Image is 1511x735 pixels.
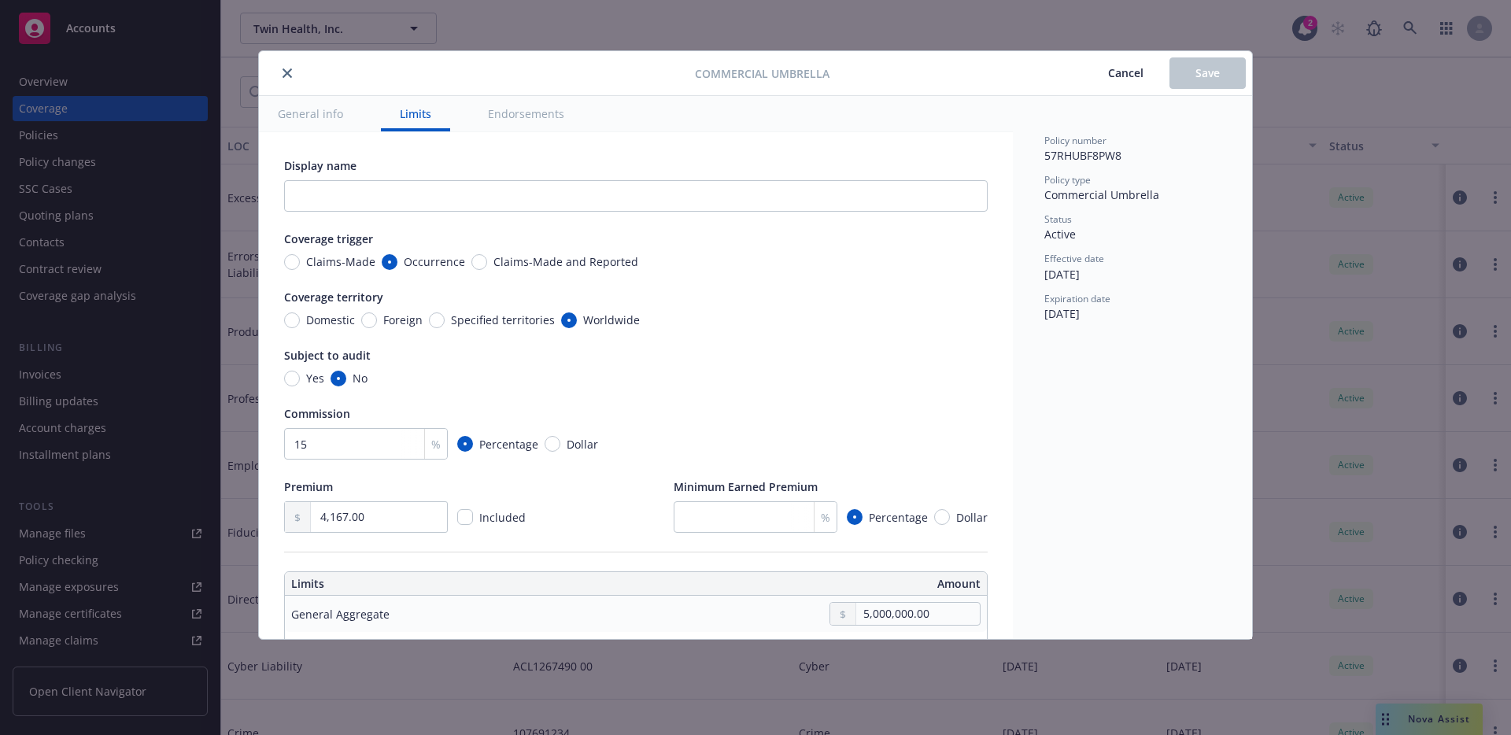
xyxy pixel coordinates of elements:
input: Percentage [457,436,473,452]
button: Limits [381,96,450,131]
span: Yes [306,370,324,386]
input: Percentage [847,509,863,525]
button: Cancel [1082,57,1169,89]
span: Policy type [1044,173,1091,187]
input: 0.00 [856,603,980,625]
span: Coverage territory [284,290,383,305]
span: No [353,370,368,386]
span: Status [1044,212,1072,226]
span: Dollar [567,436,598,452]
input: Yes [284,371,300,386]
span: 57RHUBF8PW8 [1044,148,1121,163]
span: Worldwide [583,312,640,328]
input: Worldwide [561,312,577,328]
span: Cancel [1108,65,1143,80]
span: Minimum Earned Premium [674,479,818,494]
span: Percentage [869,509,928,526]
span: Domestic [306,312,355,328]
span: Display name [284,158,357,173]
span: Active [1044,227,1076,242]
th: Amount [643,572,987,596]
span: [DATE] [1044,306,1080,321]
span: Commercial Umbrella [695,65,829,82]
input: Dollar [934,509,950,525]
span: Coverage trigger [284,231,373,246]
input: 0.00 [311,502,447,532]
input: Foreign [361,312,377,328]
span: Claims-Made [306,253,375,270]
input: Claims-Made and Reported [471,254,487,270]
span: Policy number [1044,134,1106,147]
input: Occurrence [382,254,397,270]
span: Specified territories [451,312,555,328]
span: % [431,436,441,452]
input: Specified territories [429,312,445,328]
th: Limits [285,572,566,596]
div: General Aggregate [291,606,390,622]
button: General info [259,96,362,131]
input: Domestic [284,312,300,328]
span: Expiration date [1044,292,1110,305]
input: No [331,371,346,386]
button: Endorsements [469,96,583,131]
button: close [278,64,297,83]
span: Effective date [1044,252,1104,265]
span: Claims-Made and Reported [493,253,638,270]
span: Commercial Umbrella [1044,187,1159,202]
span: Save [1195,65,1220,80]
span: Foreign [383,312,423,328]
span: Included [479,510,526,525]
span: Commission [284,406,350,421]
span: Premium [284,479,333,494]
input: Claims-Made [284,254,300,270]
span: Occurrence [404,253,465,270]
span: Dollar [956,509,988,526]
div: Products & Completed Operations Aggregate [291,638,515,671]
span: Subject to audit [284,348,371,363]
span: [DATE] [1044,267,1080,282]
span: Percentage [479,436,538,452]
button: Save [1169,57,1246,89]
span: % [821,509,830,526]
input: Dollar [545,436,560,452]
